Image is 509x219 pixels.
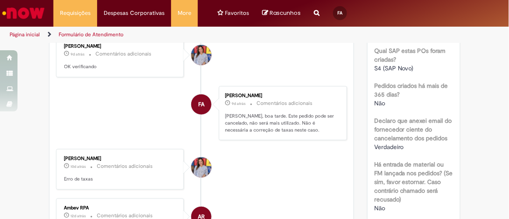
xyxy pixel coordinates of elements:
div: Ambev RPA [64,205,177,211]
div: [PERSON_NAME] [225,93,338,98]
ul: Trilhas de página [7,27,290,43]
span: Verdadeiro [374,143,404,151]
span: Favoritos [225,9,249,17]
a: Página inicial [10,31,40,38]
span: Não [374,204,385,212]
span: 9d atrás [232,101,246,106]
div: Fernando Valenga Arruda [191,94,211,115]
span: 10d atrás [71,164,86,169]
small: Comentários adicionais [96,50,152,58]
span: 12d atrás [71,213,86,219]
span: More [178,9,191,17]
time: 23/09/2025 10:38:34 [232,101,246,106]
span: Despesas Corporativas [104,9,165,17]
a: No momento, sua lista de rascunhos tem 0 Itens [262,9,301,17]
b: Pedidos criados há mais de 365 dias? [374,82,448,98]
img: ServiceNow [1,4,46,22]
b: Declaro que anexei email do fornecedor ciente do cancelamento dos pedidos [374,117,452,142]
span: FA [337,10,342,16]
span: S4 (SAP Novo) [374,64,414,72]
b: Há entrada de material ou FM lançada nos pedidos? (Se sim, favor estornar. Caso contrário chamado... [374,160,453,203]
time: 23/09/2025 15:14:35 [71,52,85,57]
div: [PERSON_NAME] [64,44,177,49]
span: Requisições [60,9,91,17]
small: Comentários adicionais [256,100,312,107]
div: Julia Roberta Silva Lino [191,45,211,65]
a: Formulário de Atendimento [59,31,123,38]
span: Rascunhos [270,9,301,17]
small: Comentários adicionais [97,163,153,170]
span: FA [198,94,204,115]
b: Qual SAP estas POs foram criadas? [374,47,446,63]
span: Não [374,99,385,107]
p: Erro de taxas [64,176,177,183]
span: 9d atrás [71,52,85,57]
time: 22/09/2025 10:08:52 [71,164,86,169]
p: OK verificando [64,63,177,70]
div: [PERSON_NAME] [64,156,177,161]
div: Julia Roberta Silva Lino [191,157,211,177]
time: 20/09/2025 10:06:14 [71,213,86,219]
p: [PERSON_NAME], boa tarde. Este pedido pode ser cancelado, não será mais utilizado. Não é necessár... [225,113,338,133]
